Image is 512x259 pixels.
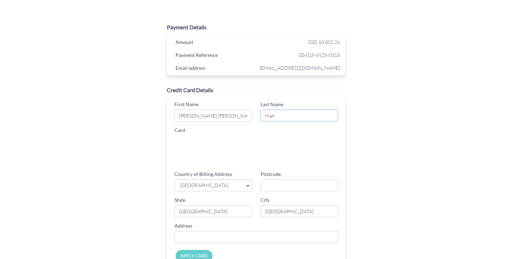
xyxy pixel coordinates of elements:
[258,51,340,59] span: SG-018-IN25-0315
[167,23,345,31] div: Payment Details
[261,197,270,203] label: City
[174,197,185,203] label: State
[261,101,283,108] label: Last Name
[174,171,232,178] label: Country of Billing Address
[174,127,185,134] label: Card
[262,155,341,168] iframe: Secure card security code input frame
[167,86,345,94] div: Credit Card Details
[170,51,258,61] div: Payment Reference
[174,179,252,191] a: [GEOGRAPHIC_DATA]
[261,171,281,178] label: Postcode
[174,101,199,108] label: First Name
[174,155,254,168] iframe: Secure card expiration date input frame
[170,38,258,48] div: Amount
[179,182,241,189] span: [GEOGRAPHIC_DATA]
[308,39,340,45] span: SGD 10,502.26
[170,64,258,74] div: Email address
[258,64,340,72] span: [EMAIL_ADDRESS][DOMAIN_NAME]
[174,135,339,148] iframe: Secure card number input frame
[174,222,192,229] label: Address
